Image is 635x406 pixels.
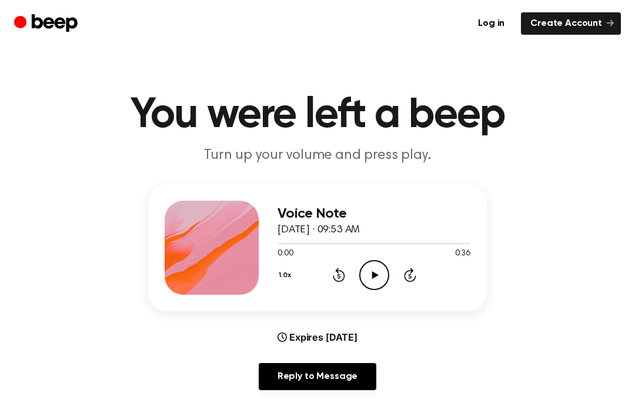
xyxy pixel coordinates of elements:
p: Turn up your volume and press play. [92,146,543,165]
button: 1.0x [278,265,296,285]
div: Expires [DATE] [278,330,357,344]
a: Beep [14,12,81,35]
span: 0:00 [278,248,293,260]
a: Create Account [521,12,621,35]
a: Reply to Message [259,363,376,390]
span: [DATE] · 09:53 AM [278,225,360,235]
span: 0:36 [455,248,470,260]
h1: You were left a beep [16,94,619,137]
h3: Voice Note [278,206,470,222]
a: Log in [469,12,514,35]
